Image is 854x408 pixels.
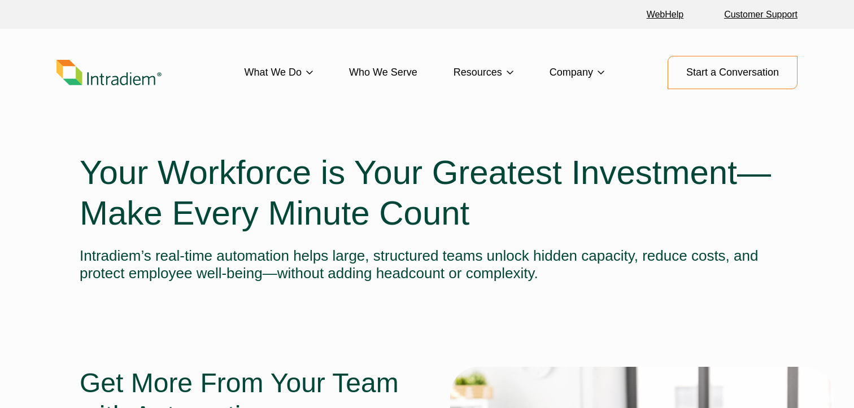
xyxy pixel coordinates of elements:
a: Link opens in a new window [642,2,689,27]
a: Link to homepage of Intradiem [56,60,244,86]
a: What We Do [244,56,349,89]
a: Who We Serve [349,56,454,89]
a: Customer Support [720,2,802,27]
h1: Your Workforce is Your Greatest Investment—Make Every Minute Count [80,152,774,234]
h4: Intradiem’s real-time automation helps large, structured teams unlock hidden capacity, reduce cos... [80,247,774,282]
a: Resources [454,56,550,89]
img: Intradiem [56,60,162,86]
a: Start a Conversation [668,56,798,89]
a: Company [550,56,640,89]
